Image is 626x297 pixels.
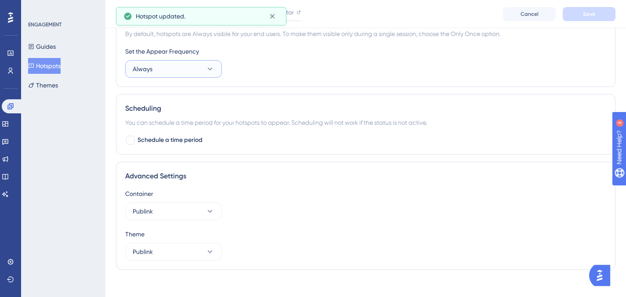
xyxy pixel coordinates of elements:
button: Save [563,7,615,21]
span: Cancel [521,11,539,18]
span: Publink [133,246,153,257]
button: Guides [28,39,56,54]
div: 4 [61,4,64,11]
button: Cancel [503,7,556,21]
iframe: UserGuiding AI Assistant Launcher [589,262,615,289]
div: Theme [125,229,606,239]
button: Publink [125,203,222,220]
span: Publink [133,206,153,217]
span: Save [583,11,595,18]
div: Advanced Settings [125,171,606,181]
button: Themes [28,77,58,93]
button: Hotspots [28,58,61,74]
span: Schedule a time period [138,135,203,145]
div: ENGAGEMENT [28,21,62,28]
div: By default, hotspots are Always visible for your end users. To make them visible only during a si... [125,29,606,39]
div: Container [125,188,606,199]
span: Need Help? [21,2,55,13]
div: Scheduling [125,103,606,114]
span: Always [133,64,152,74]
div: Set the Appear Frequency [125,46,606,57]
button: Publink [125,243,222,261]
span: Hotspot updated. [136,11,185,22]
button: Always [125,60,222,78]
div: You can schedule a time period for your hotspots to appear. Scheduling will not work if the statu... [125,117,606,128]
